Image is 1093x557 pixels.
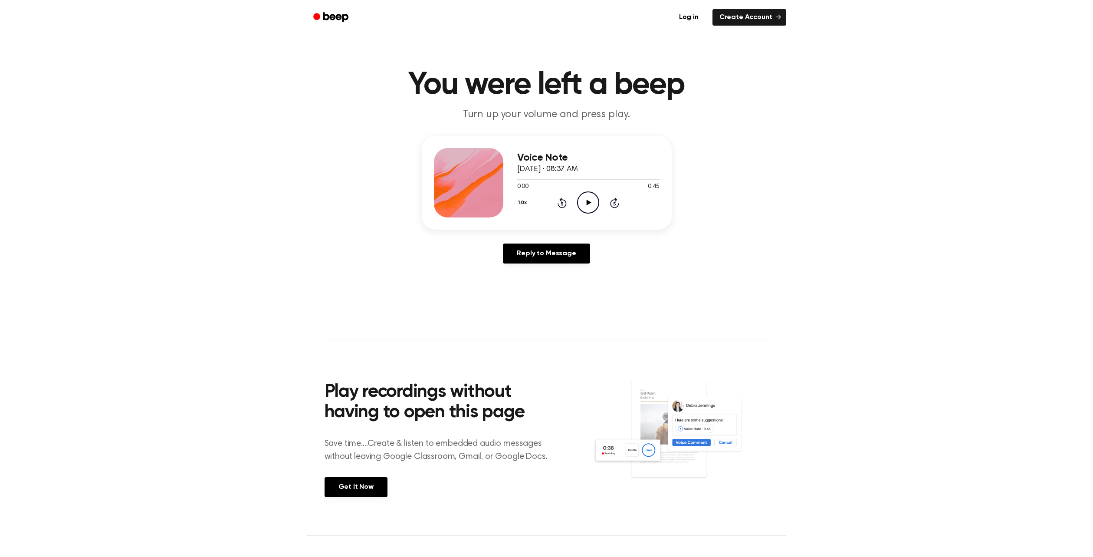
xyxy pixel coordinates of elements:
[517,152,660,164] h3: Voice Note
[325,69,769,101] h1: You were left a beep
[648,182,659,191] span: 0:45
[325,382,558,423] h2: Play recordings without having to open this page
[503,244,590,264] a: Reply to Message
[712,9,786,26] a: Create Account
[670,7,707,27] a: Log in
[517,165,578,173] span: [DATE] · 08:37 AM
[380,108,713,122] p: Turn up your volume and press play.
[307,9,356,26] a: Beep
[325,437,558,463] p: Save time....Create & listen to embedded audio messages without leaving Google Classroom, Gmail, ...
[325,477,387,497] a: Get It Now
[517,195,530,210] button: 1.0x
[593,379,768,496] img: Voice Comments on Docs and Recording Widget
[517,182,528,191] span: 0:00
